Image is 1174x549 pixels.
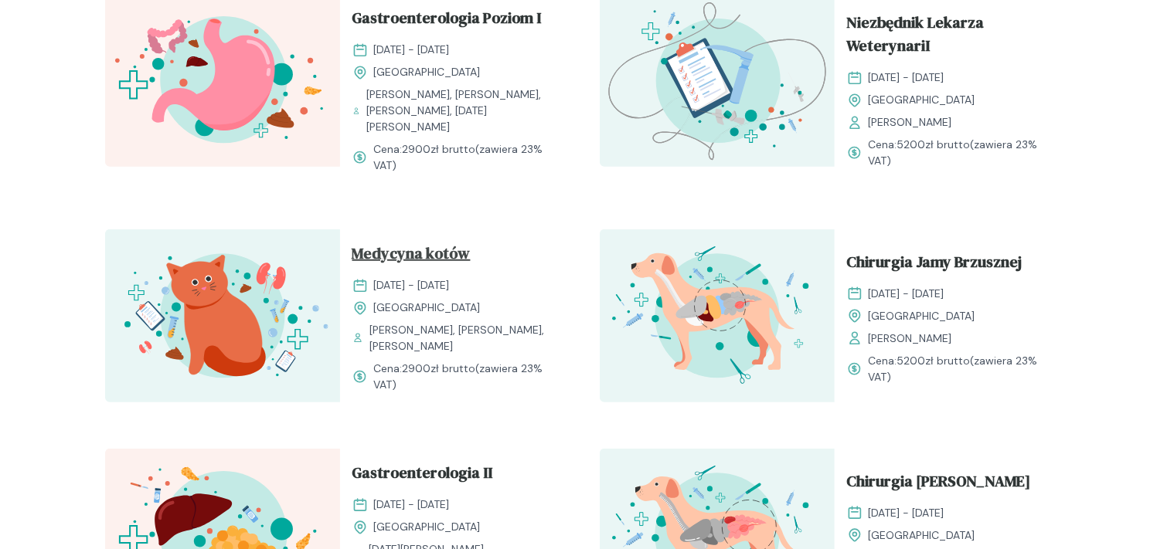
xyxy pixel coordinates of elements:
[402,361,475,375] span: 2900 zł brutto
[374,277,450,293] span: [DATE] - [DATE]
[374,300,481,316] span: [GEOGRAPHIC_DATA]
[352,242,471,271] span: Medycyna kotów
[847,11,1057,63] a: Niezbędnik Lekarza WeterynariI
[869,114,952,130] span: [PERSON_NAME]
[847,469,1031,499] span: Chirurgia [PERSON_NAME]
[869,92,975,108] span: [GEOGRAPHIC_DATA]
[868,353,1057,385] span: Cena: (zawiera 23% VAT)
[847,250,1057,280] a: Chirurgia Jamy Brzusznej
[869,69,944,86] span: [DATE] - [DATE]
[868,137,1057,169] span: Cena: (zawiera 23% VAT)
[366,86,563,135] span: [PERSON_NAME], [PERSON_NAME], [PERSON_NAME], [DATE][PERSON_NAME]
[847,469,1057,499] a: Chirurgia [PERSON_NAME]
[374,519,481,535] span: [GEOGRAPHIC_DATA]
[869,308,975,324] span: [GEOGRAPHIC_DATA]
[869,330,952,347] span: [PERSON_NAME]
[352,6,542,36] span: Gastroenterologia Poziom I
[869,286,944,302] span: [DATE] - [DATE]
[352,6,563,36] a: Gastroenterologia Poziom I
[352,242,563,271] a: Medycyna kotów
[847,250,1023,280] span: Chirurgia Jamy Brzusznej
[374,496,450,513] span: [DATE] - [DATE]
[897,354,970,368] span: 5200 zł brutto
[373,361,563,393] span: Cena: (zawiera 23% VAT)
[897,137,970,151] span: 5200 zł brutto
[869,527,975,544] span: [GEOGRAPHIC_DATA]
[402,142,475,156] span: 2900 zł brutto
[352,461,563,490] a: Gastroenterologia II
[369,322,562,354] span: [PERSON_NAME], [PERSON_NAME], [PERSON_NAME]
[374,42,450,58] span: [DATE] - [DATE]
[600,229,835,402] img: aHfRokMqNJQqH-fc_ChiruJB_T.svg
[352,461,493,490] span: Gastroenterologia II
[869,505,944,521] span: [DATE] - [DATE]
[105,229,340,402] img: aHfQZEMqNJQqH-e8_MedKot_T.svg
[373,141,563,174] span: Cena: (zawiera 23% VAT)
[374,64,481,80] span: [GEOGRAPHIC_DATA]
